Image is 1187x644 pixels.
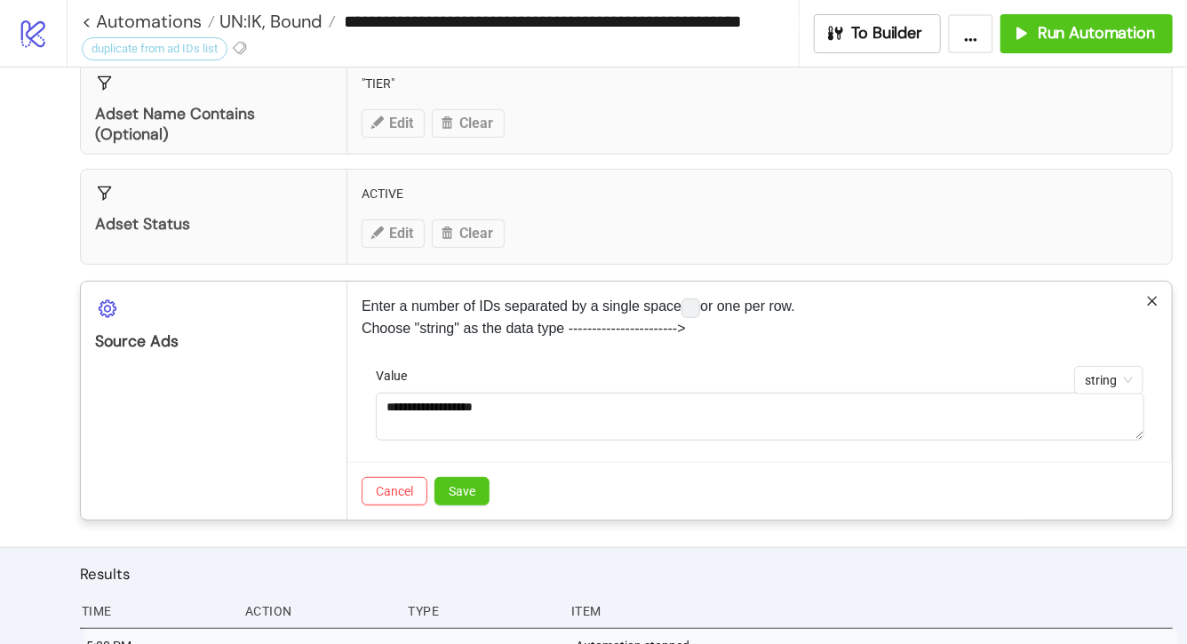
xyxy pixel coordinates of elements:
[376,484,413,498] span: Cancel
[406,594,557,628] div: Type
[80,594,231,628] div: Time
[570,594,1173,628] div: Item
[80,562,1173,585] h2: Results
[215,10,323,33] span: UN:IK, Bound
[434,477,490,505] button: Save
[1038,23,1155,44] span: Run Automation
[376,366,418,386] label: Value
[376,393,1144,441] textarea: Value
[814,14,942,53] button: To Builder
[948,14,993,53] button: ...
[1146,295,1159,307] span: close
[362,477,427,505] button: Cancel
[1085,367,1133,394] span: string
[852,23,923,44] span: To Builder
[362,296,1158,338] p: Enter a number of IDs separated by a single space or one per row. Choose "string" as the data typ...
[449,484,475,498] span: Save
[215,12,336,30] a: UN:IK, Bound
[243,594,394,628] div: Action
[82,37,227,60] div: duplicate from ad IDs list
[82,12,215,30] a: < Automations
[95,331,332,352] div: Source Ads
[1000,14,1173,53] button: Run Automation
